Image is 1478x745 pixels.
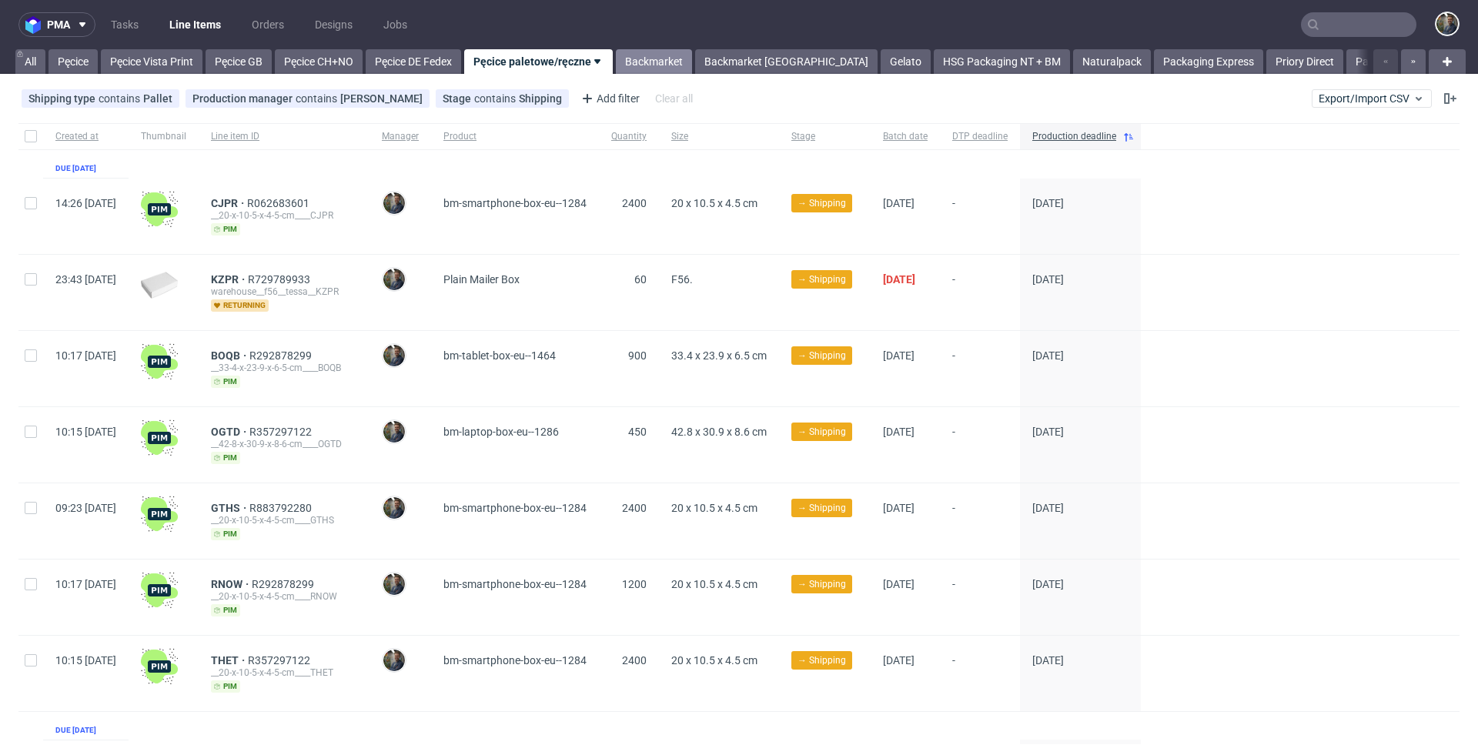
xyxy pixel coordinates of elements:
[160,12,230,37] a: Line Items
[883,197,915,209] span: [DATE]
[211,438,357,450] div: __42-8-x-30-9-x-8-6-cm____OGTD
[671,130,767,143] span: Size
[443,654,587,666] span: bm-smartphone-box-eu--1284
[306,12,362,37] a: Designs
[18,12,95,37] button: pma
[99,92,143,105] span: contains
[55,578,116,590] span: 10:17 [DATE]
[634,273,647,286] span: 60
[211,197,247,209] span: CJPR
[1312,89,1432,108] button: Export/Import CSV
[247,197,313,209] a: R062683601
[101,49,202,74] a: Pęcice Vista Print
[28,92,99,105] span: Shipping type
[798,196,846,210] span: → Shipping
[1032,654,1064,666] span: [DATE]
[206,49,272,74] a: Pęcice GB
[443,349,556,362] span: bm-tablet-box-eu--1464
[622,654,647,666] span: 2400
[798,501,846,515] span: → Shipping
[192,92,296,105] span: Production manager
[443,578,587,590] span: bm-smartphone-box-eu--1284
[141,648,178,685] img: wHgJFi1I6lmhQAAAABJRU5ErkJggg==
[15,49,45,74] a: All
[141,496,178,533] img: wHgJFi1I6lmhQAAAABJRU5ErkJggg==
[211,299,269,312] span: returning
[211,666,357,679] div: __20-x-10-5-x-4-5-cm____THET
[883,502,915,514] span: [DATE]
[55,162,96,175] div: Due [DATE]
[952,349,1008,388] span: -
[211,514,357,526] div: __20-x-10-5-x-4-5-cm____GTHS
[671,273,693,286] span: F56.
[211,502,249,514] a: GTHS
[443,197,587,209] span: bm-smartphone-box-eu--1284
[252,578,317,590] a: R292878299
[622,502,647,514] span: 2400
[464,49,613,74] a: Pęcice paletowe/ręczne
[952,273,1008,312] span: -
[883,273,915,286] span: [DATE]
[1032,426,1064,438] span: [DATE]
[791,130,858,143] span: Stage
[211,426,249,438] a: OGTD
[55,502,116,514] span: 09:23 [DATE]
[952,197,1008,236] span: -
[443,502,587,514] span: bm-smartphone-box-eu--1284
[622,578,647,590] span: 1200
[55,724,96,737] div: Due [DATE]
[1266,49,1343,74] a: Priory Direct
[1436,13,1458,35] img: Maciej Sobola
[211,349,249,362] a: BOQB
[102,12,148,37] a: Tasks
[211,362,357,374] div: __33-4-x-23-9-x-6-5-cm____BOQB
[616,49,692,74] a: Backmarket
[443,130,587,143] span: Product
[275,49,363,74] a: Pęcice CH+NO
[383,573,405,595] img: Maciej Sobola
[1154,49,1263,74] a: Packaging Express
[211,578,252,590] a: RNOW
[211,604,240,616] span: pim
[249,502,315,514] a: R883792280
[575,86,643,111] div: Add filter
[883,578,915,590] span: [DATE]
[671,349,767,362] span: 33.4 x 23.9 x 6.5 cm
[55,130,116,143] span: Created at
[55,197,116,209] span: 14:26 [DATE]
[443,426,559,438] span: bm-laptop-box-eu--1286
[211,273,248,286] a: KZPR
[934,49,1070,74] a: HSG Packaging NT + BM
[55,654,116,666] span: 10:15 [DATE]
[366,49,461,74] a: Pęcice DE Fedex
[519,92,562,105] div: Shipping
[141,272,178,298] img: plain-eco-white.f1cb12edca64b5eabf5f.png
[211,130,357,143] span: Line item ID
[211,590,357,603] div: __20-x-10-5-x-4-5-cm____RNOW
[883,130,928,143] span: Batch date
[798,272,846,286] span: → Shipping
[1319,92,1425,105] span: Export/Import CSV
[249,426,315,438] a: R357297122
[141,343,178,380] img: wHgJFi1I6lmhQAAAABJRU5ErkJggg==
[25,16,47,34] img: logo
[211,209,357,222] div: __20-x-10-5-x-4-5-cm____CJPR
[211,528,240,540] span: pim
[141,130,186,143] span: Thumbnail
[1032,197,1064,209] span: [DATE]
[248,654,313,666] a: R357297122
[1032,130,1116,143] span: Production deadline
[611,130,647,143] span: Quantity
[211,376,240,388] span: pim
[249,349,315,362] span: R292878299
[296,92,340,105] span: contains
[671,578,757,590] span: 20 x 10.5 x 4.5 cm
[798,653,846,667] span: → Shipping
[383,650,405,671] img: Maciej Sobola
[1032,349,1064,362] span: [DATE]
